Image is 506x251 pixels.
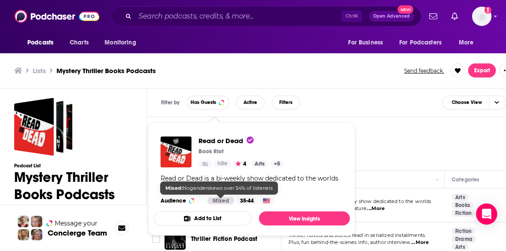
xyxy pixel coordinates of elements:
span: For Podcasters [399,37,442,49]
a: Mystery Thriller Books Podcasts [14,98,72,156]
h3: Audience [161,197,200,204]
h1: Mystery Thriller Books Podcasts [14,169,132,203]
button: Show profile menu [472,7,491,26]
span: Thriller novels and stories read in serialized installments. [289,232,426,238]
span: Monitoring [105,37,136,49]
button: 4 [233,160,249,167]
span: Thriller Fiction Podcast [191,235,257,243]
button: open menu [21,34,65,51]
span: No gender skews over 54% of listeners [165,185,273,191]
span: ...More [411,239,429,246]
h3: Filter by [161,100,180,106]
button: Has Guests [187,96,229,110]
span: Podcasts [27,37,53,49]
a: Read or Dead [199,137,284,145]
button: open menu [453,34,485,51]
b: Mixed: [165,185,183,191]
a: Fiction [452,228,475,235]
a: Books [452,202,473,209]
span: Read or Dead [199,137,254,145]
img: Barbara Profile [31,229,42,240]
input: Search podcasts, credits, & more... [135,9,341,23]
button: Open AdvancedNew [369,11,414,22]
div: Categories [452,174,479,185]
img: Sydney Profile [18,216,29,227]
button: Add to List [154,211,252,225]
a: View Insights [259,211,350,225]
span: More [459,37,474,49]
span: Has Guests [191,100,216,105]
span: Choose View [445,97,489,109]
h3: Mystery Thriller Books Podcasts [56,66,156,75]
a: Charts [64,34,94,51]
span: Idle [217,159,228,168]
span: New [397,5,413,14]
span: Filters [279,100,292,105]
img: Podchaser - Follow, Share and Rate Podcasts [15,8,99,25]
button: Active [236,96,265,110]
img: Jules Profile [31,216,42,227]
span: Active [244,100,257,105]
a: Drama [452,236,476,243]
button: open menu [98,34,147,51]
a: Show notifications dropdown [426,9,441,24]
a: Show notifications dropdown [448,9,461,24]
span: Toggle select row [152,235,160,243]
button: Filters [272,96,300,110]
div: Open Intercom Messenger [476,203,497,225]
button: Column Actions [432,174,442,185]
button: open menu [394,34,454,51]
span: Read or Dead is a bi-weekly show dedicated to the worlds [289,198,431,204]
div: Search podcasts, credits, & more... [111,6,421,26]
a: Fiction [452,210,475,217]
a: Arts [251,160,268,167]
button: Export [468,63,496,78]
a: Arts [452,244,469,251]
svg: Add a profile image [484,7,491,14]
div: Read or Dead is a bi-weekly show dedicated to the worlds of mystery and thriller literature. [161,174,343,190]
img: User Profile [472,7,491,26]
span: Plus, fun behind-the-scenes info, author interview [289,239,411,245]
h3: Podcast List [14,163,132,169]
button: open menu [342,34,394,51]
span: Message your [55,219,97,228]
span: Charts [70,37,89,49]
div: 35-44 [236,197,257,204]
img: Read or Dead [161,137,191,167]
a: +5 [270,160,284,167]
div: Mixed [207,197,234,204]
a: Idle [214,160,231,167]
p: Book Riot [199,148,224,155]
h3: Concierge Team [48,229,107,237]
button: Send feedback. [401,67,447,74]
span: Ctrl K [341,11,362,22]
a: Arts [452,194,469,201]
span: of mystery and thriller literature [289,205,367,211]
span: Logged in as AtriaBooks [472,7,491,26]
span: ...More [367,205,385,212]
span: Open Advanced [373,14,410,18]
a: Lists [33,66,46,75]
span: For Business [348,37,383,49]
img: Jon Profile [18,229,29,240]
